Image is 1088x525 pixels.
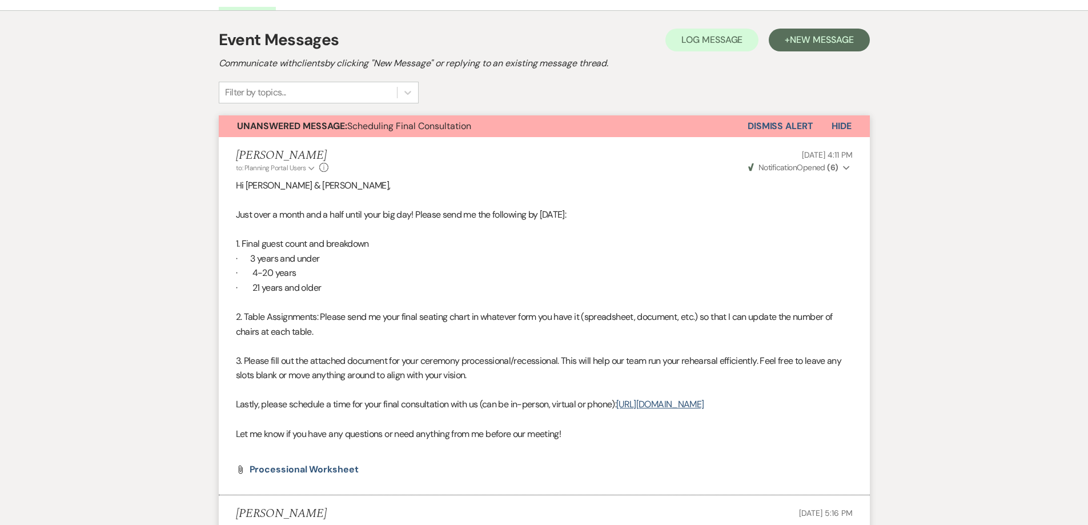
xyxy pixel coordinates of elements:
[790,34,853,46] span: New Message
[616,398,704,410] a: [URL][DOMAIN_NAME]
[748,162,838,173] span: Opened
[665,29,758,51] button: Log Message
[225,86,286,99] div: Filter by topics...
[746,162,853,174] button: NotificationOpened (6)
[236,507,327,521] h5: [PERSON_NAME]
[237,120,471,132] span: Scheduling Final Consultation
[250,465,359,474] a: Processional Worksheet
[236,282,322,294] span: · 21 years and older
[681,34,742,46] span: Log Message
[236,398,616,410] span: Lastly, please schedule a time for your final consultation with us (can be in-person, virtual or ...
[813,115,870,137] button: Hide
[219,57,870,70] h2: Communicate with clients by clicking "New Message" or replying to an existing message thread.
[236,238,369,250] span: 1. Final guest count and breakdown
[799,508,852,518] span: [DATE] 5:16 PM
[769,29,869,51] button: +New Message
[802,150,852,160] span: [DATE] 4:11 PM
[758,162,797,173] span: Notification
[827,162,838,173] strong: ( 6 )
[236,209,567,221] span: Just over a month and a half until your big day! Please send me the following by [DATE]:
[219,115,748,137] button: Unanswered Message:Scheduling Final Consultation
[250,463,359,475] span: Processional Worksheet
[236,253,320,264] span: · 3 years and under
[237,120,347,132] strong: Unanswered Message:
[236,149,329,163] h5: [PERSON_NAME]
[236,311,833,338] span: 2. Table Assignments: Please send me your final seating chart in whatever form you have it (sprea...
[236,163,317,173] button: to: Planning Portal Users
[236,163,306,173] span: to: Planning Portal Users
[832,120,852,132] span: Hide
[236,178,853,193] p: Hi [PERSON_NAME] & [PERSON_NAME],
[236,355,842,382] span: 3. Please fill out the attached document for your ceremony processional/recessional. This will he...
[748,115,813,137] button: Dismiss Alert
[219,28,339,52] h1: Event Messages
[236,267,296,279] span: · 4-20 years
[236,428,561,440] span: Let me know if you have any questions or need anything from me before our meeting!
